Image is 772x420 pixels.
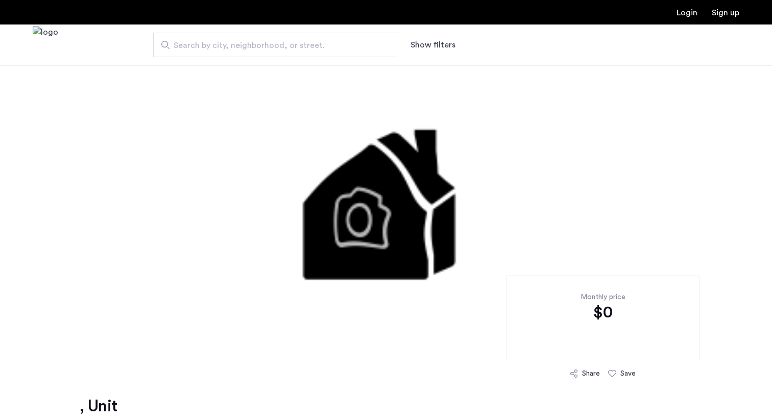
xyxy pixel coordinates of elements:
a: Cazamio Logo [33,26,58,64]
img: 1.gif [139,65,633,372]
h1: , Unit [80,396,117,416]
img: logo [33,26,58,64]
a: Login [677,9,697,17]
a: Registration [712,9,739,17]
div: Share [582,368,600,379]
button: Show or hide filters [411,39,455,51]
input: Apartment Search [153,33,398,57]
span: Search by city, neighborhood, or street. [174,39,370,52]
div: $0 [522,302,683,323]
div: Save [620,368,636,379]
div: Monthly price [522,292,683,302]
